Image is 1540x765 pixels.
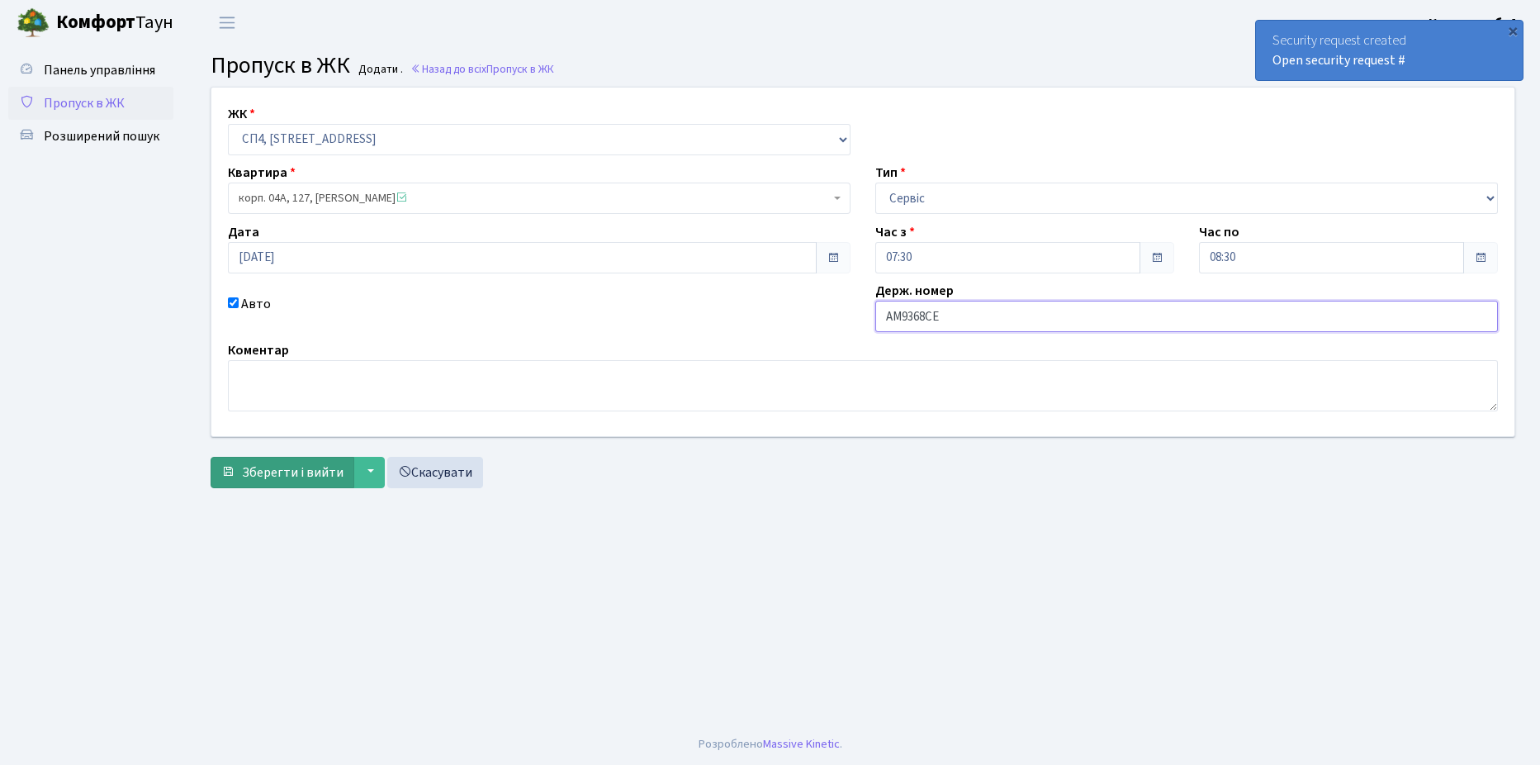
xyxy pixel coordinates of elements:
input: АА1234АА [875,301,1498,332]
label: Держ. номер [875,281,954,301]
span: корп. 04А, 127, Марковський Владислав Геннадійович <span class='la la-check-square text-success'>... [228,183,851,214]
label: Тип [875,163,906,183]
a: Розширений пошук [8,120,173,153]
label: Квартира [228,163,296,183]
b: Консьєрж б. 4. [1429,14,1520,32]
div: Security request created [1256,21,1523,80]
a: Open security request # [1272,51,1405,69]
span: Пропуск в ЖК [44,94,125,112]
label: Коментар [228,340,289,360]
button: Переключити навігацію [206,9,248,36]
div: × [1504,22,1521,39]
a: Панель управління [8,54,173,87]
label: Час з [875,222,915,242]
span: Розширений пошук [44,127,159,145]
a: Консьєрж б. 4. [1429,13,1520,33]
a: Пропуск в ЖК [8,87,173,120]
span: Зберегти і вийти [242,463,344,482]
span: корп. 04А, 127, Марковський Владислав Геннадійович <span class='la la-check-square text-success'>... [239,190,830,207]
span: Пропуск в ЖК [486,61,554,77]
label: Дата [228,222,259,242]
small: Додати . [355,63,403,77]
a: Скасувати [387,457,483,488]
a: Massive Kinetic [763,735,840,753]
label: Час по [1199,222,1239,242]
span: Таун [56,9,173,37]
label: ЖК [228,104,255,124]
img: logo.png [17,7,50,40]
span: Пропуск в ЖК [211,49,350,82]
span: Панель управління [44,61,155,79]
div: Розроблено . [699,735,842,753]
b: Комфорт [56,9,135,36]
button: Зберегти і вийти [211,457,354,488]
label: Авто [241,294,271,314]
a: Назад до всіхПропуск в ЖК [410,61,554,77]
